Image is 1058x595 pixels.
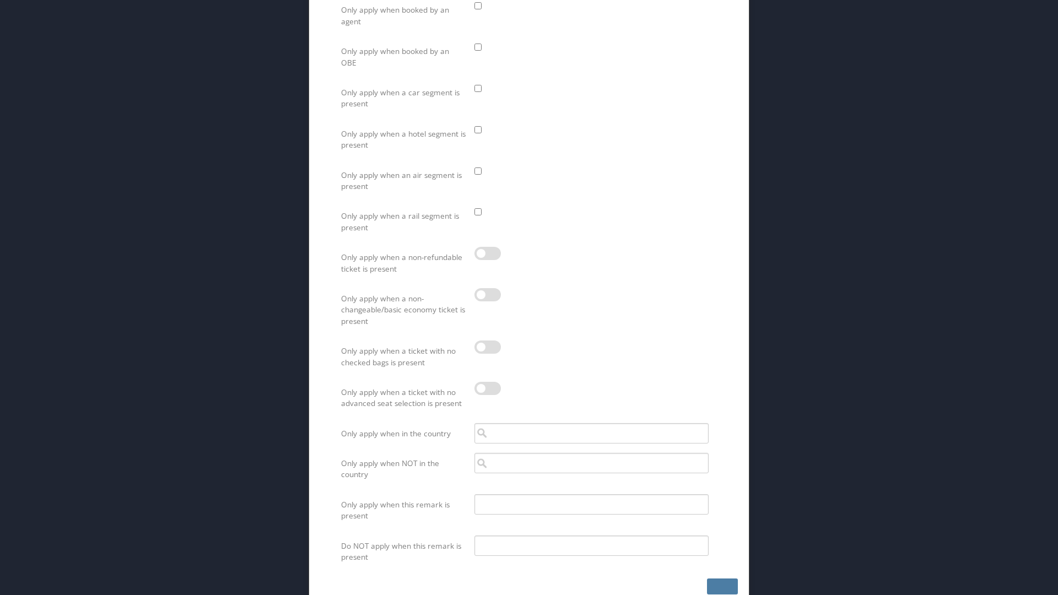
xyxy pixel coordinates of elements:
[341,41,466,73] label: Only apply when booked by an OBE
[341,340,466,373] label: Only apply when a ticket with no checked bags is present
[341,453,466,485] label: Only apply when NOT in the country
[341,535,466,568] label: Do NOT apply when this remark is present
[341,288,466,332] label: Only apply when a non-changeable/basic economy ticket is present
[341,165,466,197] label: Only apply when an air segment is present
[341,82,466,115] label: Only apply when a car segment is present
[4,7,230,15] p: Update Test
[341,123,466,156] label: Only apply when a hotel segment is present
[341,247,466,279] label: Only apply when a non-refundable ticket is present
[341,423,466,444] label: Only apply when in the country
[341,494,466,527] label: Only apply when this remark is present
[341,382,466,414] label: Only apply when a ticket with no advanced seat selection is present
[341,205,466,238] label: Only apply when a rail segment is present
